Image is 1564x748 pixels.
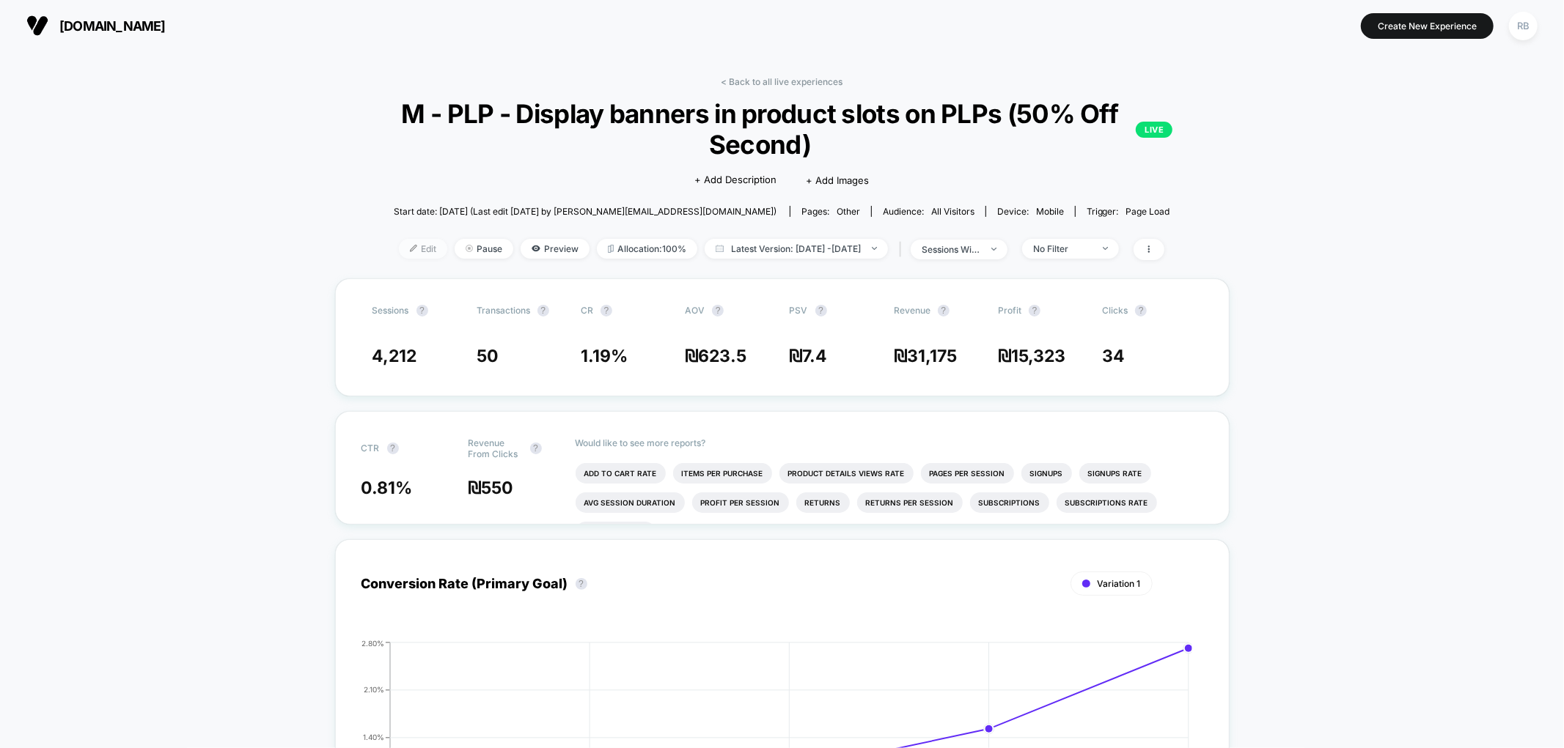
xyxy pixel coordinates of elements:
span: 50 [477,346,499,366]
span: ₪ [894,346,957,366]
span: Clicks [1102,305,1128,316]
button: RB [1505,11,1542,41]
img: end [991,248,996,251]
p: LIVE [1136,122,1172,138]
img: rebalance [608,245,614,253]
span: 34 [1102,346,1125,366]
span: Edit [399,239,447,259]
button: [DOMAIN_NAME] [22,14,170,37]
button: ? [1135,305,1147,316]
div: Audience: [883,206,974,217]
img: Visually logo [26,15,48,37]
span: mobile [1036,206,1064,217]
span: All Visitors [931,206,974,217]
button: Create New Experience [1361,13,1494,39]
button: ? [576,578,587,590]
span: 4,212 [372,346,417,366]
span: 31,175 [907,346,957,366]
li: Signups [1021,463,1072,484]
button: ? [815,305,827,316]
span: CTR [361,442,380,453]
span: + Add Images [806,174,869,186]
li: Checkout Rate [576,522,656,542]
div: Pages: [801,206,860,217]
span: ₪ [790,346,828,366]
img: end [1103,247,1108,250]
span: 15,323 [1011,346,1065,366]
li: Subscriptions Rate [1057,492,1157,513]
span: ₪ [998,346,1065,366]
span: Latest Version: [DATE] - [DATE] [705,239,888,259]
span: other [837,206,860,217]
span: Allocation: 100% [597,239,697,259]
li: Avg Session Duration [576,492,685,513]
span: Revenue [894,305,930,316]
span: [DOMAIN_NAME] [59,18,166,34]
span: 550 [482,478,514,498]
span: + Add Description [694,173,777,188]
span: Device: [985,206,1075,217]
button: ? [712,305,724,316]
a: < Back to all live experiences [721,76,842,87]
button: ? [416,305,428,316]
span: CR [581,305,593,316]
button: ? [1029,305,1040,316]
span: Pause [455,239,513,259]
span: ₪ [685,346,746,366]
span: 0.81 % [361,478,413,498]
span: Transactions [477,305,530,316]
span: Profit [998,305,1021,316]
span: | [895,239,911,260]
span: PSV [790,305,808,316]
div: Trigger: [1087,206,1170,217]
div: sessions with impression [922,244,980,255]
div: No Filter [1033,243,1092,254]
li: Returns [796,492,850,513]
button: ? [537,305,549,316]
button: ? [938,305,950,316]
li: Returns Per Session [857,492,963,513]
span: Variation 1 [1098,578,1141,589]
span: Sessions [372,305,409,316]
span: Start date: [DATE] (Last edit [DATE] by [PERSON_NAME][EMAIL_ADDRESS][DOMAIN_NAME]) [394,206,777,217]
tspan: 2.80% [361,638,384,647]
img: edit [410,245,417,252]
span: ₪ [469,478,514,498]
span: Page Load [1126,206,1170,217]
li: Items Per Purchase [673,463,772,484]
span: M - PLP - Display banners in product slots on PLPs (50% Off Second) [392,98,1173,160]
button: ? [530,442,542,454]
li: Pages Per Session [921,463,1014,484]
span: Preview [521,239,590,259]
tspan: 2.10% [364,685,384,694]
li: Subscriptions [970,492,1049,513]
span: 1.19 % [581,346,628,366]
li: Profit Per Session [692,492,789,513]
button: ? [387,442,399,454]
li: Product Details Views Rate [779,463,914,484]
img: end [466,245,473,252]
li: Add To Cart Rate [576,463,666,484]
tspan: 1.40% [363,733,384,741]
li: Signups Rate [1079,463,1151,484]
div: RB [1509,12,1538,40]
img: calendar [716,245,724,252]
span: Revenue From Clicks [469,437,523,459]
span: 623.5 [698,346,746,366]
button: ? [601,305,612,316]
span: AOV [685,305,705,316]
span: 7.4 [803,346,828,366]
p: Would like to see more reports? [576,437,1203,448]
img: end [872,247,877,250]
